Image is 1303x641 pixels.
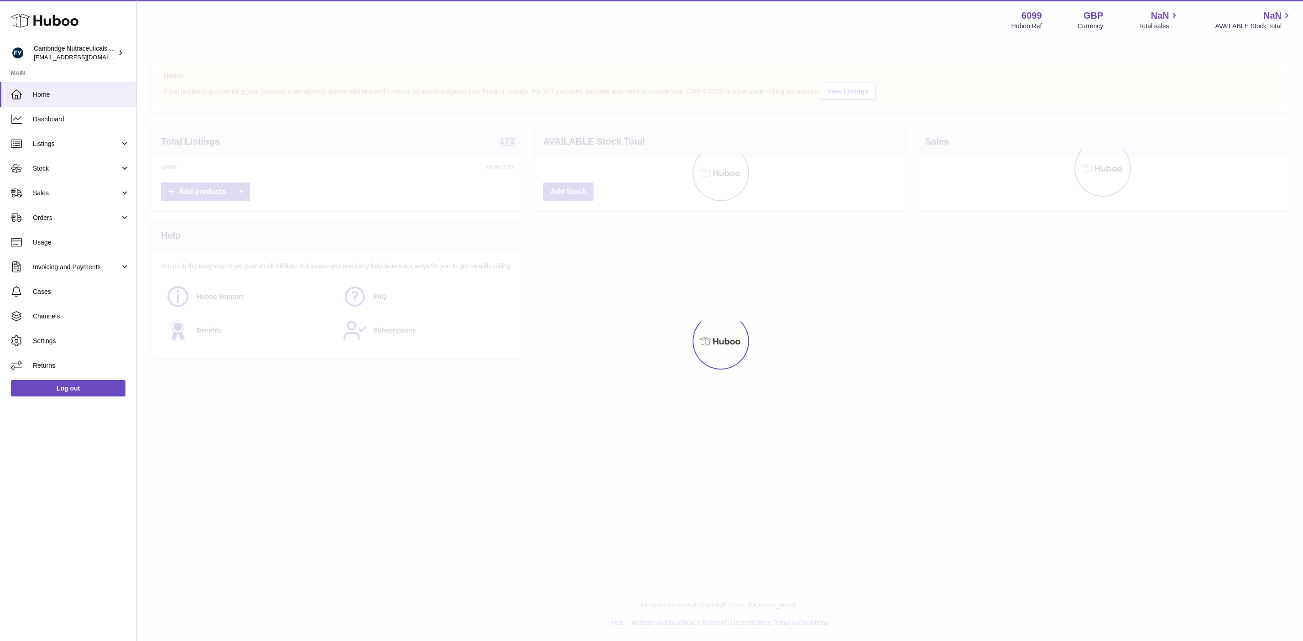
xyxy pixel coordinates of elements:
span: Returns [33,361,130,370]
span: Channels [33,312,130,321]
span: [EMAIL_ADDRESS][DOMAIN_NAME] [34,53,134,61]
span: NaN [1263,10,1282,22]
span: Usage [33,238,130,247]
div: Currency [1078,22,1104,31]
span: Sales [33,189,120,198]
div: Huboo Ref [1011,22,1042,31]
span: Cases [33,287,130,296]
span: Invoicing and Payments [33,263,120,271]
div: Cambridge Nutraceuticals Ltd [34,44,116,62]
span: Stock [33,164,120,173]
strong: 6099 [1022,10,1042,22]
a: Log out [11,380,125,396]
a: NaN Total sales [1139,10,1179,31]
span: Listings [33,140,120,148]
span: Settings [33,337,130,345]
span: Total sales [1139,22,1179,31]
span: Orders [33,214,120,222]
span: Home [33,90,130,99]
span: AVAILABLE Stock Total [1215,22,1292,31]
strong: GBP [1084,10,1103,22]
img: huboo@camnutra.com [11,46,25,60]
span: NaN [1151,10,1169,22]
span: Dashboard [33,115,130,124]
a: NaN AVAILABLE Stock Total [1215,10,1292,31]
